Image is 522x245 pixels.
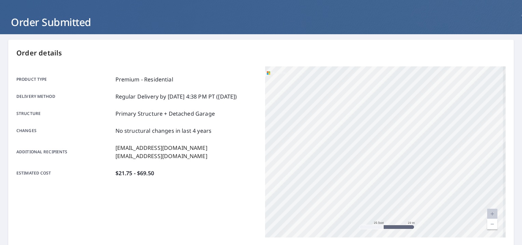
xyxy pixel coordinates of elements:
h1: Order Submitted [8,15,514,29]
p: Primary Structure + Detached Garage [115,109,215,118]
p: [EMAIL_ADDRESS][DOMAIN_NAME] [115,144,207,152]
p: Estimated cost [16,169,113,177]
p: Product type [16,75,113,83]
p: $21.75 - $69.50 [115,169,154,177]
p: No structural changes in last 4 years [115,127,212,135]
p: Delivery method [16,92,113,101]
p: Changes [16,127,113,135]
p: [EMAIL_ADDRESS][DOMAIN_NAME] [115,152,207,160]
p: Order details [16,48,506,58]
p: Structure [16,109,113,118]
a: Current Level 20, Zoom Out [487,219,497,229]
p: Premium - Residential [115,75,173,83]
p: Regular Delivery by [DATE] 4:38 PM PT ([DATE]) [115,92,237,101]
a: Current Level 20, Zoom In Disabled [487,209,497,219]
p: Additional recipients [16,144,113,160]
